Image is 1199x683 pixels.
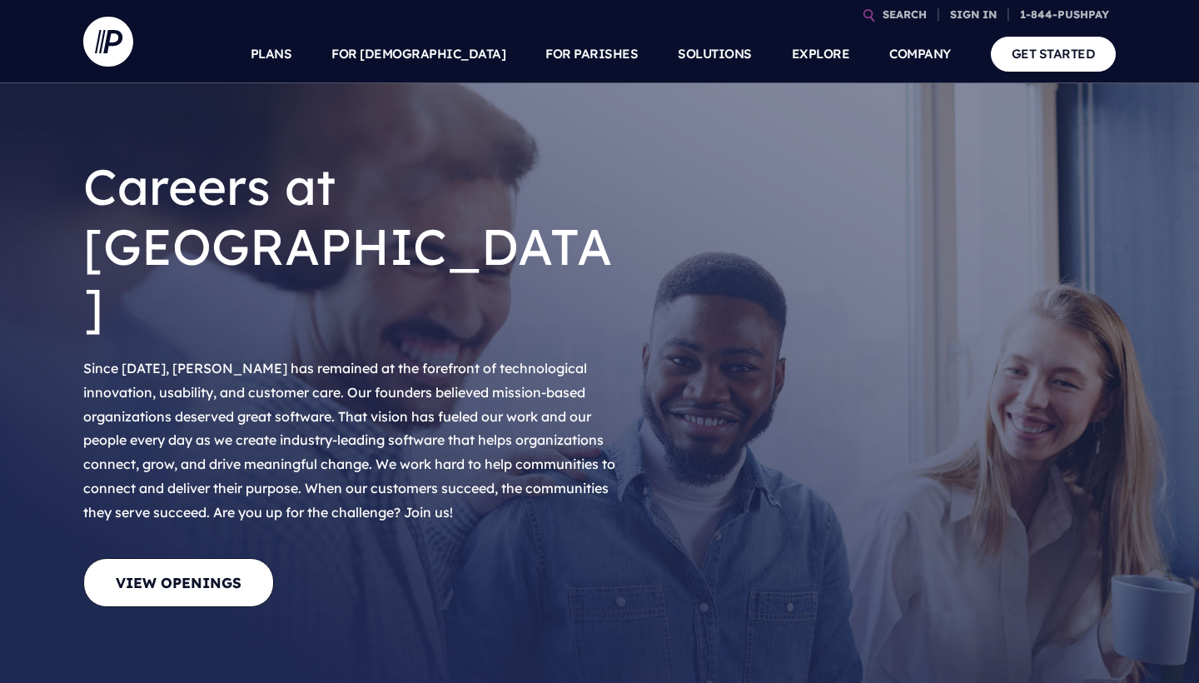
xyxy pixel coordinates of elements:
span: Since [DATE], [PERSON_NAME] has remained at the forefront of technological innovation, usability,... [83,360,615,521]
a: COMPANY [889,25,951,83]
a: FOR PARISHES [545,25,638,83]
a: FOR [DEMOGRAPHIC_DATA] [331,25,505,83]
a: GET STARTED [991,37,1117,71]
a: View Openings [83,558,274,607]
a: EXPLORE [792,25,850,83]
h1: Careers at [GEOGRAPHIC_DATA] [83,143,624,350]
a: SOLUTIONS [678,25,752,83]
a: PLANS [251,25,292,83]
